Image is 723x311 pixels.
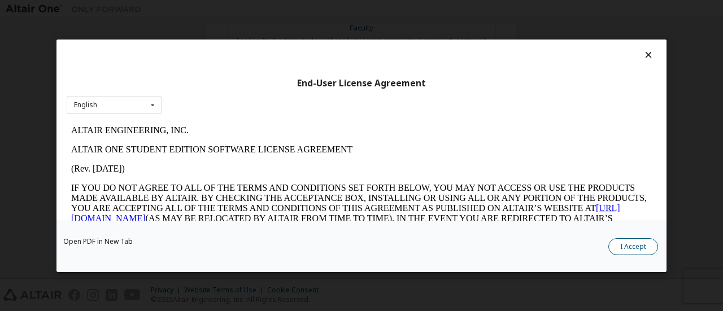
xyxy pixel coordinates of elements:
a: [URL][DOMAIN_NAME] [5,82,554,102]
p: ALTAIR ENGINEERING, INC. [5,5,585,15]
p: (Rev. [DATE]) [5,43,585,53]
p: IF YOU DO NOT AGREE TO ALL OF THE TERMS AND CONDITIONS SET FORTH BELOW, YOU MAY NOT ACCESS OR USE... [5,62,585,143]
button: I Accept [608,238,658,255]
div: End-User License Agreement [67,77,656,89]
a: Open PDF in New Tab [63,238,133,244]
p: ALTAIR ONE STUDENT EDITION SOFTWARE LICENSE AGREEMENT [5,24,585,34]
div: English [74,102,97,108]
